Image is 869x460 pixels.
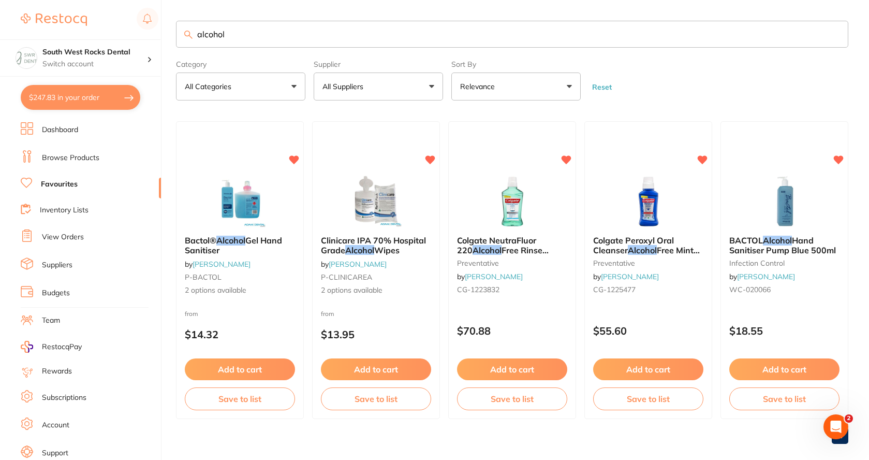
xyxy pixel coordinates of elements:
[42,153,99,163] a: Browse Products
[593,387,703,410] button: Save to list
[321,260,387,269] span: by
[176,73,305,100] button: All Categories
[729,259,839,267] small: infection control
[314,73,443,100] button: All Suppliers
[42,125,78,135] a: Dashboard
[216,235,245,246] em: Alcohol
[42,342,82,352] span: RestocqPay
[845,414,853,423] span: 2
[457,272,523,281] span: by
[457,325,567,337] p: $70.88
[314,60,443,68] label: Supplier
[185,236,295,255] b: Bactol® Alcohol Gel Hand Sanitiser
[21,13,87,26] img: Restocq Logo
[457,358,567,380] button: Add to cart
[374,245,400,255] span: Wipes
[457,285,499,294] span: CG-1223832
[729,235,836,255] span: Hand Sanitiser Pump Blue 500ml
[176,21,848,48] input: Search Favourite Products
[42,260,72,270] a: Suppliers
[42,47,147,58] h4: South West Rocks Dental
[479,176,546,227] img: Colgate NeutraFluor 220 Alcohol Free Rinse 473ml x 6
[593,325,703,337] p: $55.60
[321,285,431,296] span: 2 options available
[16,48,37,68] img: South West Rocks Dental
[185,260,251,269] span: by
[42,393,86,403] a: Subscriptions
[593,285,636,294] span: CG-1225477
[729,235,763,246] span: BACTOL
[729,236,839,255] b: BACTOL Alcohol Hand Sanitiser Pump Blue 500ml
[451,73,581,100] button: Relevance
[343,176,410,227] img: Clinicare IPA 70% Hospital Grade Alcohol Wipes
[185,328,295,340] p: $14.32
[40,205,89,215] a: Inventory Lists
[593,259,703,267] small: preventative
[737,272,795,281] a: [PERSON_NAME]
[42,315,60,326] a: Team
[185,235,282,255] span: Gel Hand Sanitiser
[185,310,198,318] span: from
[593,272,659,281] span: by
[457,259,567,267] small: preventative
[593,236,703,255] b: Colgate Peroxyl Oral Cleanser Alcohol Free Mint 236ml x 6
[321,387,431,410] button: Save to list
[322,81,367,92] p: All Suppliers
[729,325,839,337] p: $18.55
[321,310,334,318] span: from
[321,272,372,282] span: P-CLINICAREA
[185,387,295,410] button: Save to list
[615,176,682,227] img: Colgate Peroxyl Oral Cleanser Alcohol Free Mint 236ml x 6
[729,387,839,410] button: Save to list
[176,60,305,68] label: Category
[21,341,33,353] img: RestocqPay
[42,448,68,458] a: Support
[751,176,818,227] img: BACTOL Alcohol Hand Sanitiser Pump Blue 500ml
[321,328,431,340] p: $13.95
[185,81,235,92] p: All Categories
[763,235,792,246] em: Alcohol
[601,272,659,281] a: [PERSON_NAME]
[593,245,700,265] span: Free Mint 236ml x 6
[321,235,426,255] span: Clinicare IPA 70% Hospital Grade
[42,288,70,298] a: Budgets
[628,245,657,255] em: Alcohol
[42,420,69,430] a: Account
[451,60,581,68] label: Sort By
[321,236,431,255] b: Clinicare IPA 70% Hospital Grade Alcohol Wipes
[729,285,771,294] span: WC-020066
[41,179,78,190] a: Favourites
[457,235,536,255] span: Colgate NeutraFluor 220
[42,59,147,69] p: Switch account
[457,245,549,265] span: Free Rinse 473ml x 6
[473,245,502,255] em: Alcohol
[329,260,387,269] a: [PERSON_NAME]
[729,358,839,380] button: Add to cart
[345,245,374,255] em: Alcohol
[457,236,567,255] b: Colgate NeutraFluor 220 Alcohol Free Rinse 473ml x 6
[460,81,499,92] p: Relevance
[593,358,703,380] button: Add to cart
[321,358,431,380] button: Add to cart
[465,272,523,281] a: [PERSON_NAME]
[185,358,295,380] button: Add to cart
[193,260,251,269] a: [PERSON_NAME]
[589,82,615,92] button: Reset
[42,232,84,242] a: View Orders
[729,272,795,281] span: by
[207,176,274,227] img: Bactol® Alcohol Gel Hand Sanitiser
[593,235,674,255] span: Colgate Peroxyl Oral Cleanser
[21,341,82,353] a: RestocqPay
[21,8,87,32] a: Restocq Logo
[185,285,295,296] span: 2 options available
[21,85,140,110] button: $247.83 in your order
[185,235,216,246] span: Bactol®
[185,272,222,282] span: P-BACTOL
[457,387,567,410] button: Save to list
[823,414,848,439] iframe: Intercom live chat
[42,366,72,377] a: Rewards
